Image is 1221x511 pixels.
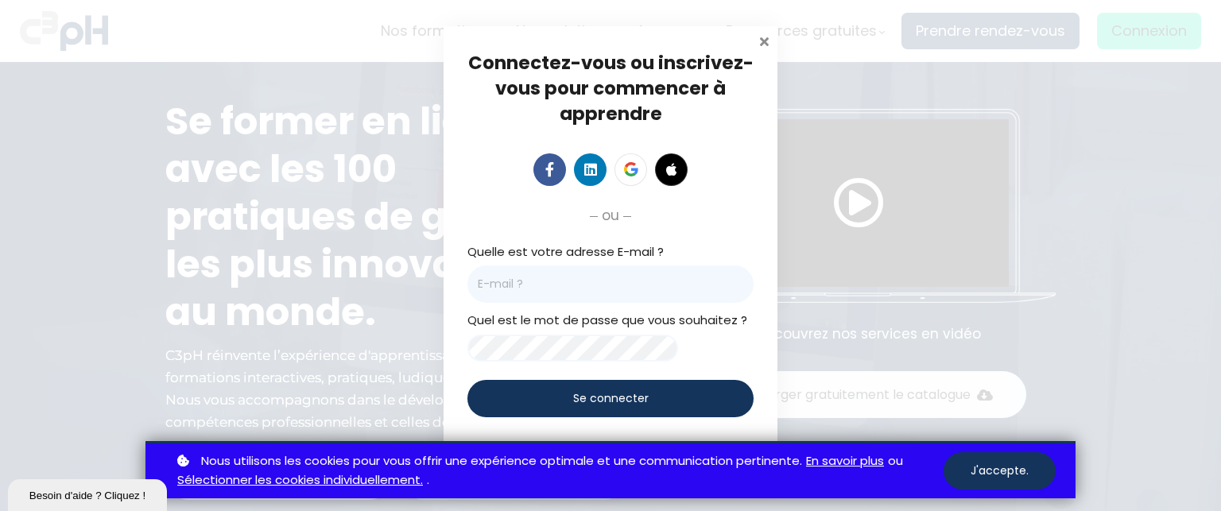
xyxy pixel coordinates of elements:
[201,451,802,471] span: Nous utilisons les cookies pour vous offrir une expérience optimale et une communication pertinente.
[602,204,619,226] span: ou
[467,265,754,303] input: E-mail ?
[468,50,754,126] span: Connectez-vous ou inscrivez-vous pour commencer à apprendre
[173,451,944,491] p: ou .
[177,470,423,490] a: Sélectionner les cookies individuellement.
[944,452,1056,490] button: J'accepte.
[8,476,170,511] iframe: chat widget
[806,451,884,471] a: En savoir plus
[573,390,649,407] span: Se connecter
